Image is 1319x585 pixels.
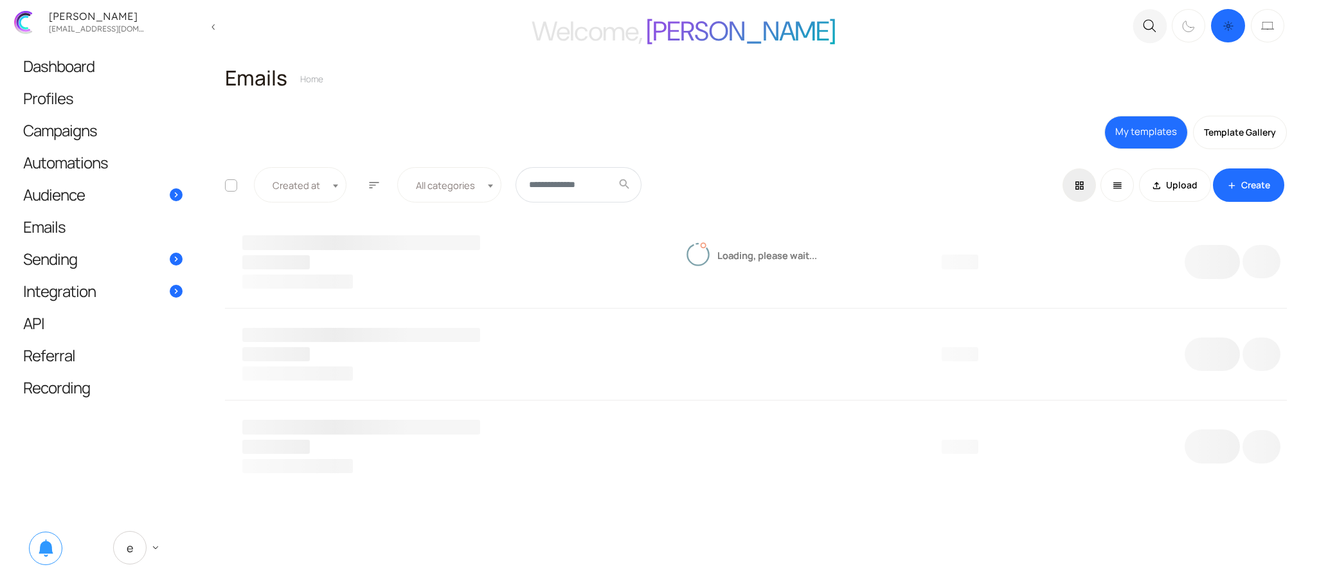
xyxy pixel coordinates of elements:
[254,167,346,203] span: Created at
[23,381,90,394] span: Recording
[10,307,195,339] a: API
[6,5,201,39] a: [PERSON_NAME] [EMAIL_ADDRESS][DOMAIN_NAME]
[1063,168,1139,202] div: Basic example
[1213,168,1284,203] a: addCreate
[1100,168,1134,202] a: reorder
[23,91,73,105] span: Profiles
[23,59,94,73] span: Dashboard
[300,73,323,85] a: Home
[10,114,195,146] a: Campaigns
[23,188,85,201] span: Audience
[150,542,161,553] span: keyboard_arrow_down
[225,64,287,93] span: Emails
[1170,6,1287,45] div: Dark mode switcher
[10,372,195,403] a: Recording
[45,11,148,21] div: [PERSON_NAME]
[364,167,384,203] button: sort
[1112,179,1123,193] span: reorder
[267,178,333,192] span: Created at
[23,123,97,137] span: Campaigns
[10,339,195,371] a: Referral
[397,167,501,203] span: All categories
[10,243,195,274] a: Sending
[532,14,642,49] span: Welcome,
[1074,179,1085,193] span: grid_view
[10,147,195,178] a: Automations
[411,178,488,192] span: All categories
[23,316,44,330] span: API
[10,50,195,82] a: Dashboard
[23,220,66,233] span: Emails
[23,156,108,169] span: Automations
[10,275,195,307] a: Integration
[23,284,96,298] span: Integration
[113,531,147,564] span: E
[1226,179,1237,193] span: add
[618,181,631,188] span: search
[10,211,195,242] a: Emails
[1193,116,1287,149] a: Template Gallery
[1063,168,1096,202] a: grid_view
[23,348,75,362] span: Referral
[1139,168,1210,202] a: file_uploadUpload
[23,252,77,265] span: Sending
[100,522,176,573] a: E keyboard_arrow_down
[10,179,195,210] a: Audience
[646,14,836,49] span: [PERSON_NAME]
[1104,116,1188,149] a: My templates
[1151,179,1162,193] span: file_upload
[45,21,148,33] div: zhekan.zhutnik@gmail.com
[10,82,195,114] a: Profiles
[368,179,381,191] span: sort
